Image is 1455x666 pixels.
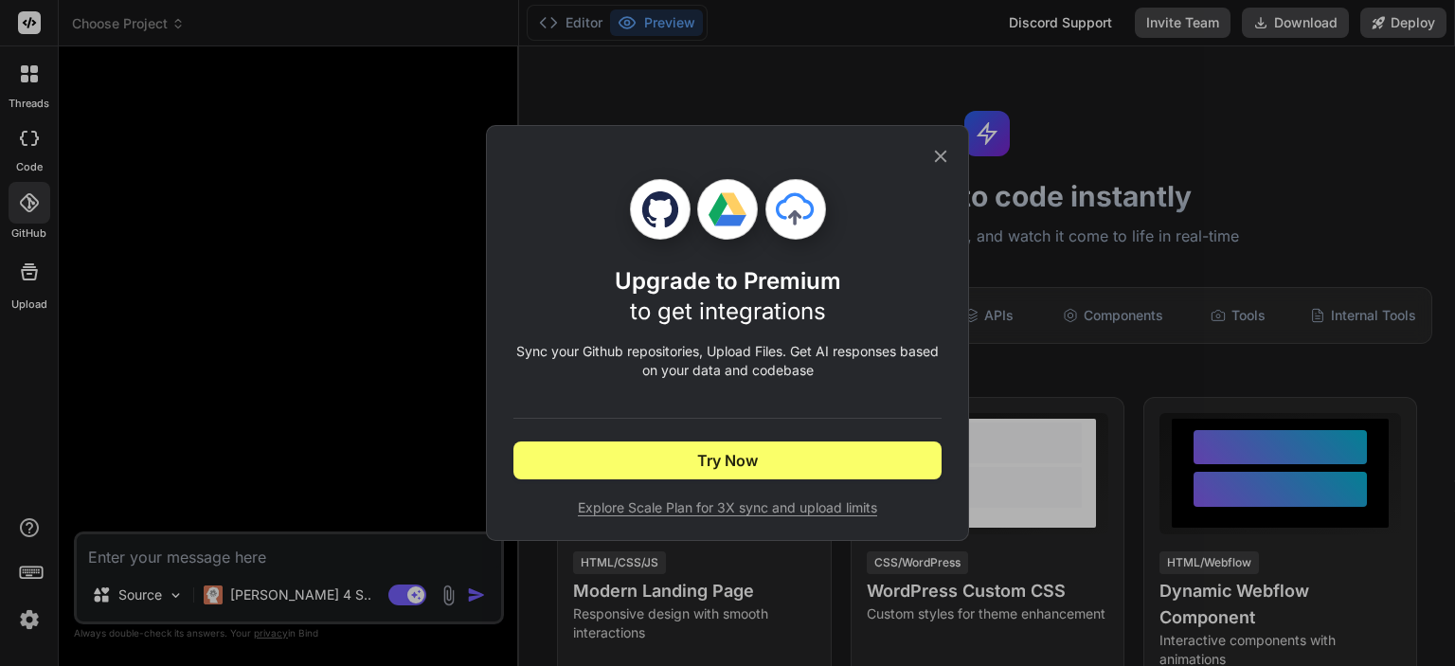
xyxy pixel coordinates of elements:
span: Explore Scale Plan for 3X sync and upload limits [513,498,942,517]
button: Try Now [513,441,942,479]
span: to get integrations [630,297,826,325]
h1: Upgrade to Premium [615,266,841,327]
p: Sync your Github repositories, Upload Files. Get AI responses based on your data and codebase [513,342,942,380]
span: Try Now [697,449,758,472]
